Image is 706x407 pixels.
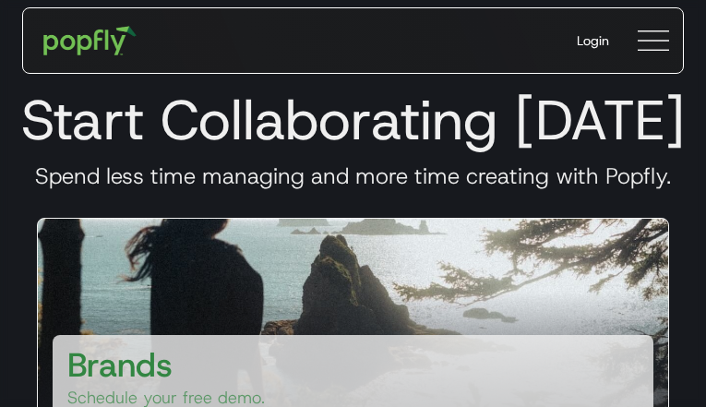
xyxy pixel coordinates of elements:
[15,87,691,153] h1: Start Collaborating [DATE]
[67,342,173,387] h3: Brands
[15,162,691,190] h3: Spend less time managing and more time creating with Popfly.
[577,31,609,50] div: Login
[562,17,624,65] a: Login
[30,13,150,68] a: home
